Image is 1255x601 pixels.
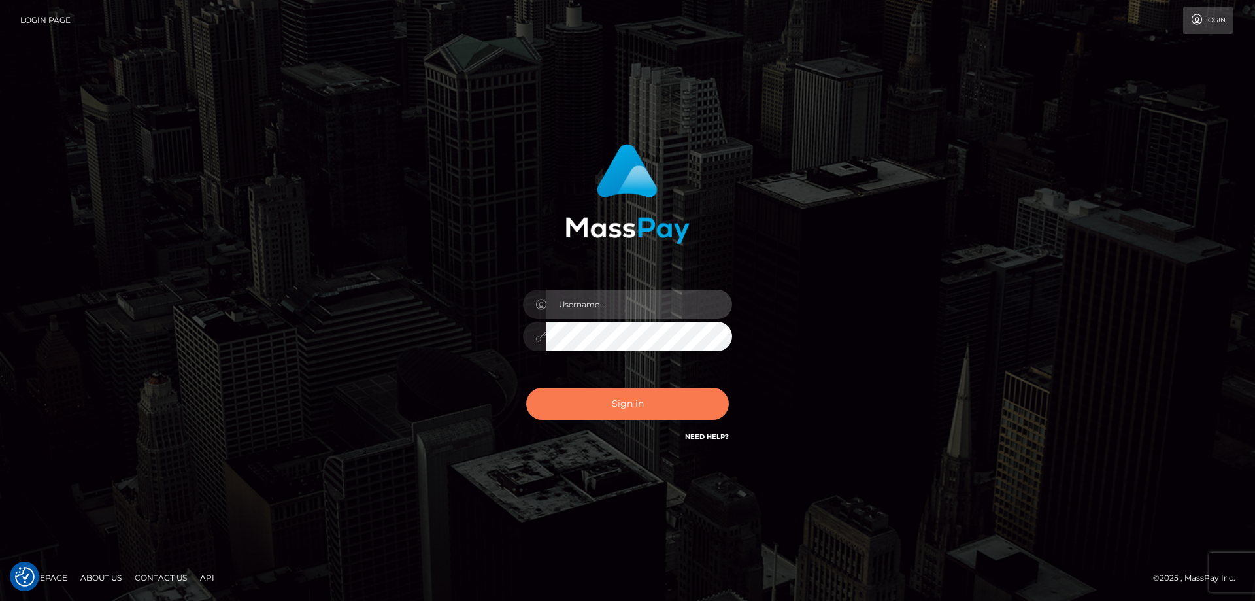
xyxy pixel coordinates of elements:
div: © 2025 , MassPay Inc. [1153,571,1245,585]
a: Login Page [20,7,71,34]
button: Sign in [526,388,729,420]
a: Homepage [14,568,73,588]
a: Login [1183,7,1233,34]
a: About Us [75,568,127,588]
button: Consent Preferences [15,567,35,587]
a: Need Help? [685,432,729,441]
a: API [195,568,220,588]
img: Revisit consent button [15,567,35,587]
a: Contact Us [129,568,192,588]
input: Username... [546,290,732,319]
img: MassPay Login [565,144,690,244]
